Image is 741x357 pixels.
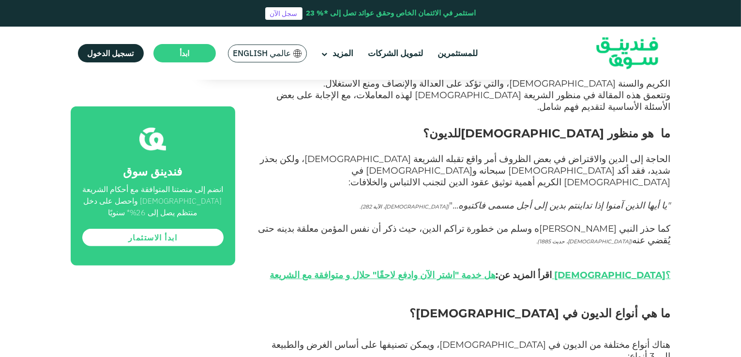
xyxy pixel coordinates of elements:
span: ابدأ [180,48,189,58]
span: ما هو منظور [DEMOGRAPHIC_DATA] [461,126,671,140]
span: . [538,101,540,112]
span: . [324,78,326,89]
span: للديون؟ [423,126,461,140]
span: ما هي أنواع الديون في [DEMOGRAPHIC_DATA]؟ [410,306,671,320]
span: الحاجة إلى الدين والاقتراض في بعض الظروف أمر واقع تقبله الشريعة [DEMOGRAPHIC_DATA]، ولكن بحذر شدي... [260,153,671,188]
a: تسجيل الدخول [78,44,144,62]
span: . [537,238,538,245]
img: fsicon [139,126,166,152]
span: وتتعمق هذه المقالة في منظور الشريعة [DEMOGRAPHIC_DATA] لهذه المعاملات، مع الإجابة على بعض الأسئلة... [277,89,671,112]
span: ([DEMOGRAPHIC_DATA]، الآية 282) [361,204,450,210]
span: : [349,177,351,188]
a: هل خدمة "اشتر الآن وادفع لاحقًا" حلال و متوافقة مع الشريعة [DEMOGRAPHIC_DATA]؟ [270,269,671,281]
div: استثمر في الائتمان الخاص وحقق عوائد تصل إلى *% 23 [306,8,476,19]
span: كما حذر النبي [PERSON_NAME]ه وسلم من خطورة تراكم الدين، حيث ذكر أن نفس المؤمن معلقة بدينه حتى يُق... [258,223,671,246]
a: لتمويل الشركات [365,45,425,61]
a: ابدأ الاستثمار [82,229,224,246]
span: فندينق سوق [123,164,182,179]
span: عالمي English [233,48,291,59]
div: انضم إلى منصتنا المتوافقة مع أحكام الشريعة [DEMOGRAPHIC_DATA] واحصل على دخل منتظم يصل إلى 26%* سن... [82,183,224,218]
strong: اقرأ المزيد عن: [270,269,671,281]
span: " [667,200,671,211]
span: . [360,204,361,210]
em: يا أيها الذين آمنوا إذا تداينتم بدين إلى أجل مسمى فاكتبوه... [453,200,667,211]
img: SA Flag [293,49,302,58]
img: Logo [580,29,675,78]
span: تسجيل الدخول [88,48,134,58]
span: ([DEMOGRAPHIC_DATA]، حديث 1885) [538,238,633,245]
span: المزيد [333,48,353,59]
a: للمستثمرين [435,45,480,61]
span: " [361,200,667,211]
a: سجل الآن [265,7,302,20]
